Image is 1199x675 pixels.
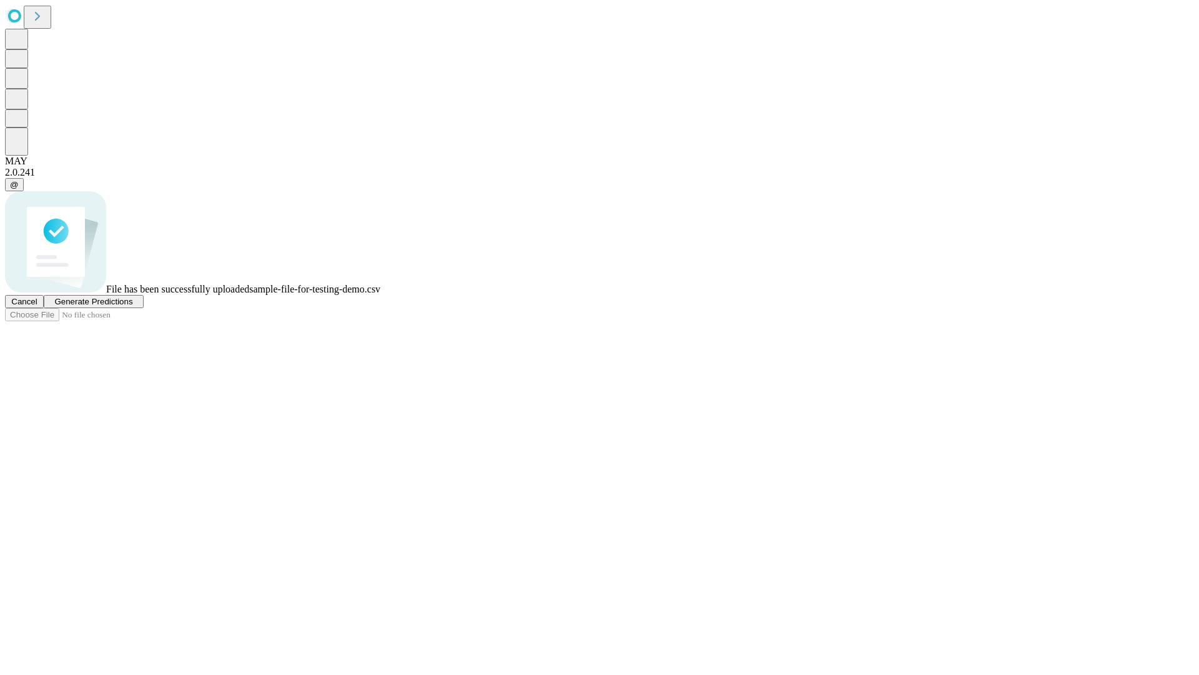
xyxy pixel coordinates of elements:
div: MAY [5,156,1194,167]
span: Cancel [11,297,37,306]
span: @ [10,180,19,189]
span: sample-file-for-testing-demo.csv [249,284,380,294]
div: 2.0.241 [5,167,1194,178]
span: Generate Predictions [54,297,132,306]
span: File has been successfully uploaded [106,284,249,294]
button: @ [5,178,24,191]
button: Generate Predictions [44,295,144,308]
button: Cancel [5,295,44,308]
